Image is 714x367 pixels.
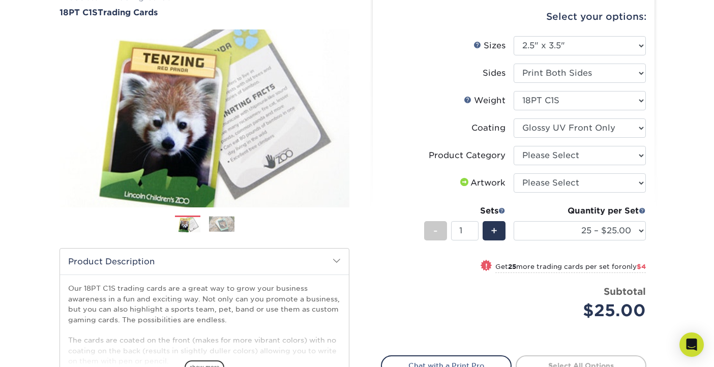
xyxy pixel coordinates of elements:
[604,286,646,297] strong: Subtotal
[679,332,704,357] div: Open Intercom Messenger
[471,122,505,134] div: Coating
[637,263,646,270] span: $4
[60,249,349,274] h2: Product Description
[458,177,505,189] div: Artwork
[495,263,646,273] small: Get more trading cards per set for
[424,205,505,217] div: Sets
[514,205,646,217] div: Quantity per Set
[59,18,349,219] img: 18PT C1S 01
[59,8,349,17] a: 18PT C1STrading Cards
[3,336,86,363] iframe: Google Customer Reviews
[521,298,646,323] div: $25.00
[175,216,200,234] img: Trading Cards 01
[464,95,505,107] div: Weight
[485,261,488,271] span: !
[473,40,505,52] div: Sizes
[59,8,349,17] h1: Trading Cards
[491,223,497,238] span: +
[483,67,505,79] div: Sides
[508,263,516,270] strong: 25
[622,263,646,270] span: only
[433,223,438,238] span: -
[429,149,505,162] div: Product Category
[59,8,98,17] span: 18PT C1S
[68,283,341,366] p: Our 18PT C1S trading cards are a great way to grow your business awareness in a fun and exciting ...
[209,216,234,232] img: Trading Cards 02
